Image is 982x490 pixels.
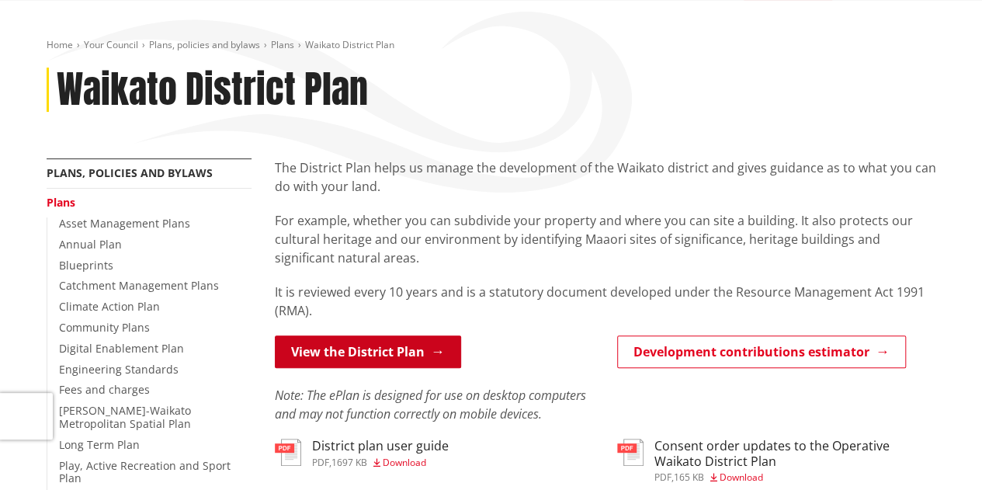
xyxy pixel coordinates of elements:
[383,456,426,469] span: Download
[275,335,461,368] a: View the District Plan
[59,403,191,431] a: [PERSON_NAME]-Waikato Metropolitan Spatial Plan
[59,382,150,397] a: Fees and charges
[720,471,763,484] span: Download
[674,471,704,484] span: 165 KB
[149,38,260,51] a: Plans, policies and bylaws
[654,473,936,482] div: ,
[312,439,449,454] h3: District plan user guide
[84,38,138,51] a: Your Council
[47,39,936,52] nav: breadcrumb
[59,216,190,231] a: Asset Management Plans
[275,283,936,320] p: It is reviewed every 10 years and is a statutory document developed under the Resource Management...
[59,299,160,314] a: Climate Action Plan
[275,387,586,422] em: Note: The ePlan is designed for use on desktop computers and may not function correctly on mobile...
[617,439,936,481] a: Consent order updates to the Operative Waikato District Plan pdf,165 KB Download
[617,335,906,368] a: Development contributions estimator
[59,320,150,335] a: Community Plans
[47,195,75,210] a: Plans
[331,456,367,469] span: 1697 KB
[47,38,73,51] a: Home
[271,38,294,51] a: Plans
[275,439,301,466] img: document-pdf.svg
[911,425,966,481] iframe: Messenger Launcher
[47,165,213,180] a: Plans, policies and bylaws
[275,211,936,267] p: For example, whether you can subdivide your property and where you can site a building. It also p...
[305,38,394,51] span: Waikato District Plan
[275,439,449,467] a: District plan user guide pdf,1697 KB Download
[59,362,179,377] a: Engineering Standards
[59,458,231,486] a: Play, Active Recreation and Sport Plan
[59,437,140,452] a: Long Term Plan
[654,471,671,484] span: pdf
[57,68,368,113] h1: Waikato District Plan
[59,278,219,293] a: Catchment Management Plans
[617,439,644,466] img: document-pdf.svg
[59,258,113,273] a: Blueprints
[654,439,936,468] h3: Consent order updates to the Operative Waikato District Plan
[59,341,184,356] a: Digital Enablement Plan
[312,456,329,469] span: pdf
[312,458,449,467] div: ,
[275,158,936,196] p: The District Plan helps us manage the development of the Waikato district and gives guidance as t...
[59,237,122,252] a: Annual Plan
